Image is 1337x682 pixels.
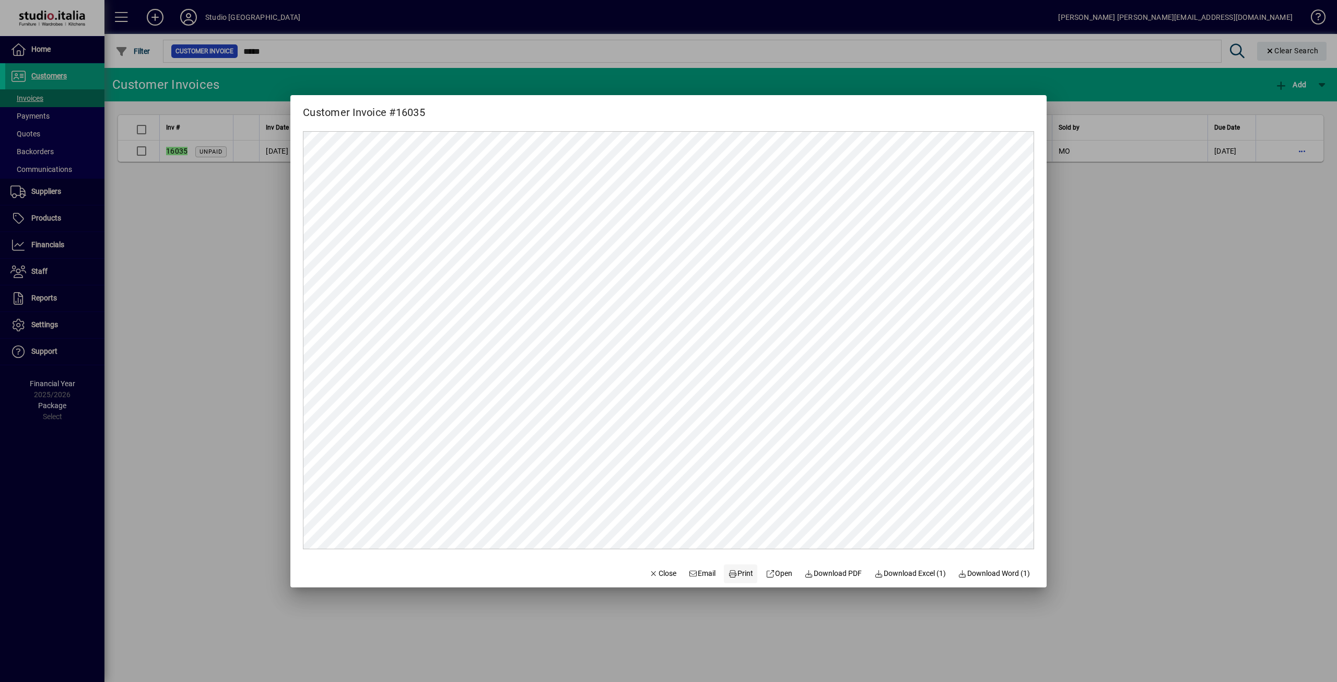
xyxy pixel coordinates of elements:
[645,564,681,583] button: Close
[761,564,796,583] a: Open
[689,568,716,579] span: Email
[766,568,792,579] span: Open
[958,568,1030,579] span: Download Word (1)
[649,568,676,579] span: Close
[954,564,1035,583] button: Download Word (1)
[685,564,720,583] button: Email
[870,564,950,583] button: Download Excel (1)
[801,564,866,583] a: Download PDF
[874,568,946,579] span: Download Excel (1)
[724,564,757,583] button: Print
[728,568,753,579] span: Print
[290,95,438,121] h2: Customer Invoice #16035
[805,568,862,579] span: Download PDF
